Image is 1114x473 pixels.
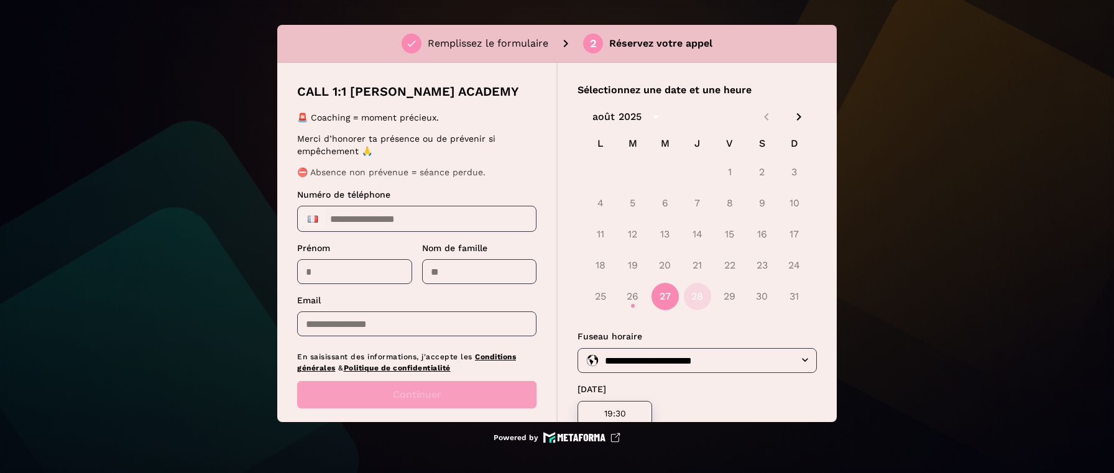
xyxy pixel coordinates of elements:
p: Merci d’honorer ta présence ou de prévenir si empêchement 🙏 [297,132,533,157]
button: 27 août 2025 [651,283,679,310]
button: calendar view is open, switch to year view [645,106,666,127]
button: Open [798,352,812,367]
span: L [589,131,612,156]
span: Nom de famille [422,243,487,253]
p: ⛔ Absence non prévenue = séance perdue. [297,166,533,178]
div: août [592,109,615,124]
p: [DATE] [578,383,817,396]
p: Réservez votre appel [609,36,712,51]
p: En saisissant des informations, j'accepte les [297,351,536,374]
div: France: + 33 [300,209,325,229]
span: D [783,131,806,156]
p: CALL 1:1 [PERSON_NAME] ACADEMY [297,83,519,100]
span: & [338,364,344,372]
span: M [654,131,676,156]
p: 19:30 [592,408,637,418]
p: Sélectionnez une date et une heure [578,83,817,98]
div: 2025 [619,109,642,124]
span: S [751,131,773,156]
p: Remplissez le formulaire [428,36,548,51]
p: Powered by [494,433,538,443]
button: Next month [788,106,809,127]
span: Numéro de téléphone [297,190,390,200]
p: 🚨 Coaching = moment précieux. [297,111,533,124]
span: M [622,131,644,156]
div: 2 [590,38,597,49]
a: Politique de confidentialité [344,364,451,372]
span: V [719,131,741,156]
button: 28 août 2025 [684,283,711,310]
span: Email [297,295,321,305]
p: Fuseau horaire [578,330,817,343]
span: Prénom [297,243,330,253]
span: J [686,131,709,156]
a: Powered by [494,432,620,443]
